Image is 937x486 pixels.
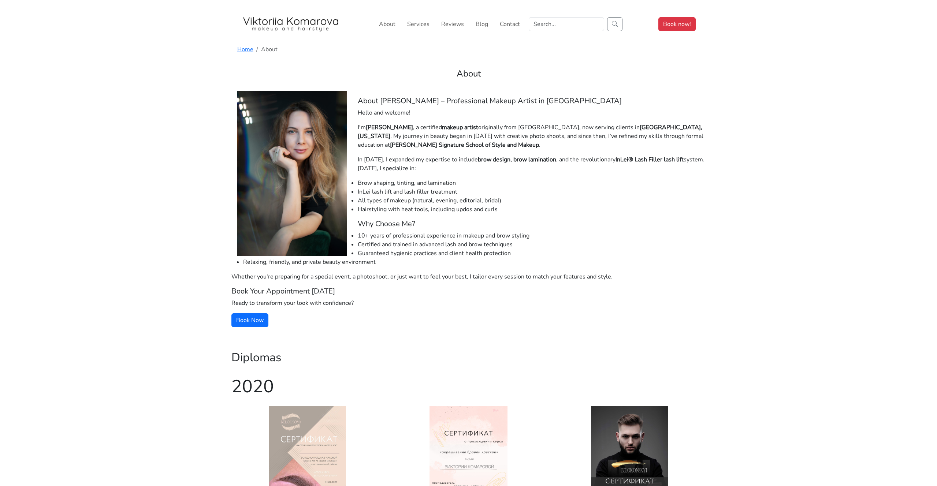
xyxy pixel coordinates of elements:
[243,231,706,240] li: 10+ years of professional experience in makeup and brow styling
[473,17,491,31] a: Blog
[529,17,604,31] input: Search
[243,205,706,214] li: Hairstyling with heat tools, including updos and curls
[231,313,268,327] a: Book Now
[438,17,467,31] a: Reviews
[231,155,706,173] p: In [DATE], I expanded my expertise to include , and the revolutionary system. [DATE], I specializ...
[442,123,478,131] strong: makeup artist
[253,45,278,54] li: About
[242,17,341,31] img: San Diego Makeup Artist Viktoriia Komarova
[237,45,700,54] nav: breadcrumb
[237,91,347,256] img: Viktoriia Komarova – Professional Makeup Artist in San Diego
[231,299,706,307] p: Ready to transform your look with confidence?
[390,141,539,149] strong: [PERSON_NAME] Signature School of Style and Makeup
[366,123,413,131] strong: [PERSON_NAME]
[231,351,706,364] h2: Diplomas
[497,17,523,31] a: Contact
[231,68,706,79] h1: About
[243,196,706,205] li: All types of makeup (natural, evening, editorial, bridal)
[616,156,684,164] strong: InLei® Lash Filler lash lift
[231,287,706,296] h2: Book Your Appointment [DATE]
[231,272,706,281] p: Whether you're preparing for a special event, a photoshoot, or just want to feel your best, I tai...
[243,258,706,266] li: Relaxing, friendly, and private beauty environment
[231,97,706,105] h1: About [PERSON_NAME] – Professional Makeup Artist in [GEOGRAPHIC_DATA]
[658,17,696,31] a: Book now!
[237,45,253,53] a: Home
[243,240,706,249] li: Certified and trained in advanced lash and brow techniques
[227,376,710,397] h2: 2020
[243,179,706,187] li: Brow shaping, tinting, and lamination
[478,156,556,164] strong: brow design, brow lamination
[231,220,706,228] h2: Why Choose Me?
[404,17,432,31] a: Services
[358,123,702,140] strong: [GEOGRAPHIC_DATA], [US_STATE]
[376,17,398,31] a: About
[243,187,706,196] li: InLei lash lift and lash filler treatment
[231,123,706,149] p: I'm , a certified originally from [GEOGRAPHIC_DATA], now serving clients in . My journey in beaut...
[243,249,706,258] li: Guaranteed hygienic practices and client health protection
